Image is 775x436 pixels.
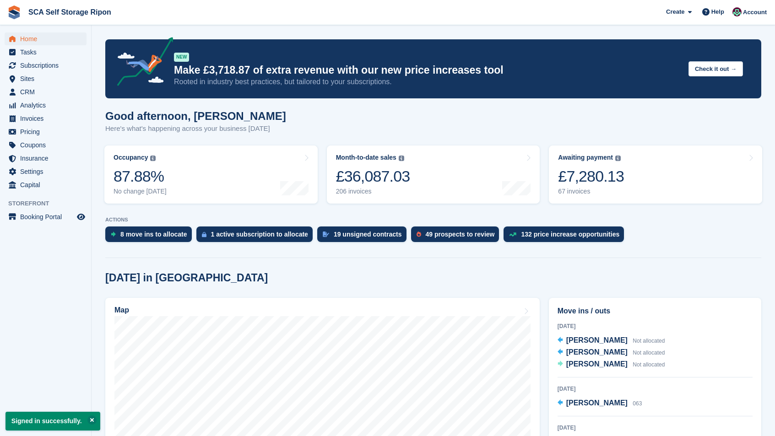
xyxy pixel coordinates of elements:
span: [PERSON_NAME] [566,399,628,407]
span: Storefront [8,199,91,208]
a: 49 prospects to review [411,226,504,247]
span: [PERSON_NAME] [566,360,628,368]
div: 67 invoices [558,188,624,195]
img: price_increase_opportunities-93ffe204e8149a01c8c9dc8f82e8f89637d9d84a8eef4429ea346261dce0b2c0.svg [509,232,516,237]
div: Month-to-date sales [336,154,396,161]
a: [PERSON_NAME] Not allocated [558,347,665,359]
span: Coupons [20,139,75,151]
a: menu [5,46,87,59]
div: 8 move ins to allocate [120,231,187,238]
span: Analytics [20,99,75,112]
a: SCA Self Storage Ripon [25,5,115,20]
a: menu [5,210,87,223]
span: Not allocated [633,361,665,368]
div: 132 price increase opportunities [521,231,619,238]
img: active_subscription_to_allocate_icon-d502201f5373d7db506a760aba3b589e785aa758c864c3986d89f69b8ff3... [202,231,206,237]
img: contract_signature_icon-13c848040528278c33f63329250d36e43548de30e8caae1d1a13099fd9432cc5.svg [323,231,329,237]
div: Occupancy [114,154,148,161]
img: prospect-51fa495bee0391a8d652442698ab0144808aea92771e9ea1ae160a38d050c398.svg [417,231,421,237]
a: Preview store [76,211,87,222]
div: 87.88% [114,167,167,186]
button: Check it out → [688,61,743,76]
span: Not allocated [633,350,665,356]
a: menu [5,112,87,125]
a: Awaiting payment £7,280.13 67 invoices [549,145,762,204]
span: Tasks [20,46,75,59]
p: Here's what's happening across your business [DATE] [105,124,286,134]
span: Not allocated [633,338,665,344]
a: [PERSON_NAME] Not allocated [558,335,665,347]
a: menu [5,178,87,191]
a: 8 move ins to allocate [105,226,196,247]
span: Capital [20,178,75,191]
a: 1 active subscription to allocate [196,226,317,247]
a: menu [5,152,87,165]
div: 1 active subscription to allocate [211,231,308,238]
img: stora-icon-8386f47178a22dfd0bd8f6a31ec36ba5ce8667c1dd55bd0f319d3a0aa187defe.svg [7,5,21,19]
a: menu [5,59,87,72]
img: icon-info-grey-7440780725fd019a000dd9b08b2336e03edf1995a4989e88bcd33f0948082b44.svg [399,156,404,161]
img: icon-info-grey-7440780725fd019a000dd9b08b2336e03edf1995a4989e88bcd33f0948082b44.svg [150,156,156,161]
a: menu [5,139,87,151]
a: [PERSON_NAME] 063 [558,398,642,409]
p: Signed in successfully. [5,412,100,431]
a: 19 unsigned contracts [317,226,411,247]
span: [PERSON_NAME] [566,348,628,356]
span: Sites [20,72,75,85]
div: No change [DATE] [114,188,167,195]
div: [DATE] [558,322,753,330]
div: [DATE] [558,424,753,432]
h2: [DATE] in [GEOGRAPHIC_DATA] [105,272,268,284]
h2: Move ins / outs [558,306,753,317]
div: 206 invoices [336,188,410,195]
span: CRM [20,86,75,98]
a: menu [5,125,87,138]
span: Home [20,32,75,45]
span: [PERSON_NAME] [566,336,628,344]
span: Booking Portal [20,210,75,223]
img: Sam Chapman [732,7,742,16]
img: move_ins_to_allocate_icon-fdf77a2bb77ea45bf5b3d319d69a93e2d87916cf1d5bf7949dd705db3b84f3ca.svg [111,231,116,237]
span: Subscriptions [20,59,75,72]
div: £7,280.13 [558,167,624,186]
span: Account [743,8,767,17]
a: menu [5,72,87,85]
img: price-adjustments-announcement-icon-8257ccfd72463d97f412b2fc003d46551f7dbcb40ab6d574587a9cd5c0d94... [109,37,173,89]
div: 19 unsigned contracts [334,231,402,238]
span: Insurance [20,152,75,165]
a: menu [5,165,87,178]
div: £36,087.03 [336,167,410,186]
span: Help [711,7,724,16]
a: [PERSON_NAME] Not allocated [558,359,665,371]
p: Rooted in industry best practices, but tailored to your subscriptions. [174,77,681,87]
span: Invoices [20,112,75,125]
span: Create [666,7,684,16]
span: Settings [20,165,75,178]
span: 063 [633,400,642,407]
a: Occupancy 87.88% No change [DATE] [104,145,318,204]
a: menu [5,86,87,98]
div: NEW [174,53,189,62]
img: icon-info-grey-7440780725fd019a000dd9b08b2336e03edf1995a4989e88bcd33f0948082b44.svg [615,156,621,161]
span: Pricing [20,125,75,138]
a: menu [5,32,87,45]
a: 132 price increase opportunities [504,226,629,247]
a: Month-to-date sales £36,087.03 206 invoices [327,145,540,204]
div: 49 prospects to review [426,231,495,238]
a: menu [5,99,87,112]
h1: Good afternoon, [PERSON_NAME] [105,110,286,122]
div: Awaiting payment [558,154,613,161]
h2: Map [114,306,129,314]
div: [DATE] [558,385,753,393]
p: ACTIONS [105,217,761,223]
p: Make £3,718.87 of extra revenue with our new price increases tool [174,64,681,77]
